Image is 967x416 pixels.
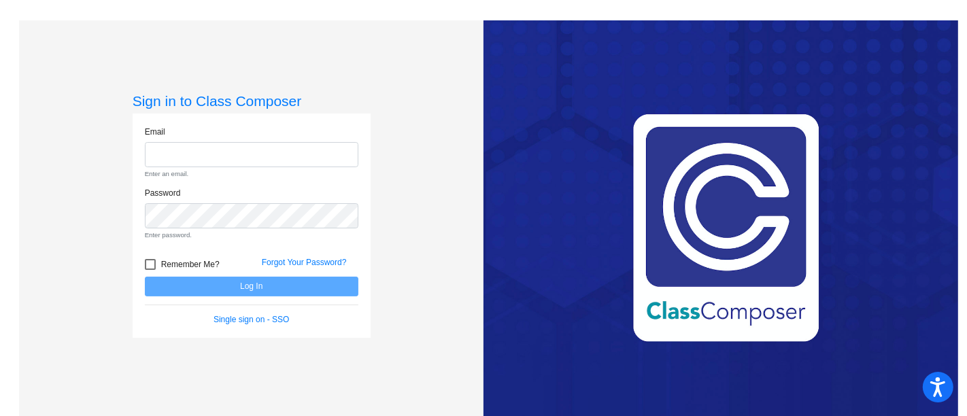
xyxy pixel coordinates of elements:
label: Email [145,126,165,138]
label: Password [145,187,181,199]
small: Enter password. [145,230,358,240]
h3: Sign in to Class Composer [133,92,371,109]
button: Log In [145,277,358,296]
small: Enter an email. [145,169,358,179]
span: Remember Me? [161,256,220,273]
a: Forgot Your Password? [262,258,347,267]
a: Single sign on - SSO [214,315,289,324]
